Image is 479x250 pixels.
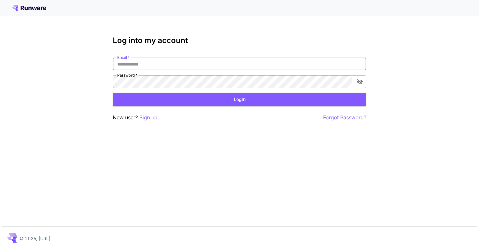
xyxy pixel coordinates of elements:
[139,114,157,122] button: Sign up
[113,36,366,45] h3: Log into my account
[323,114,366,122] button: Forgot Password?
[113,93,366,106] button: Login
[117,72,137,78] label: Password
[113,114,157,122] p: New user?
[354,76,366,87] button: toggle password visibility
[117,55,130,60] label: Email
[20,235,50,242] p: © 2025, [URL]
